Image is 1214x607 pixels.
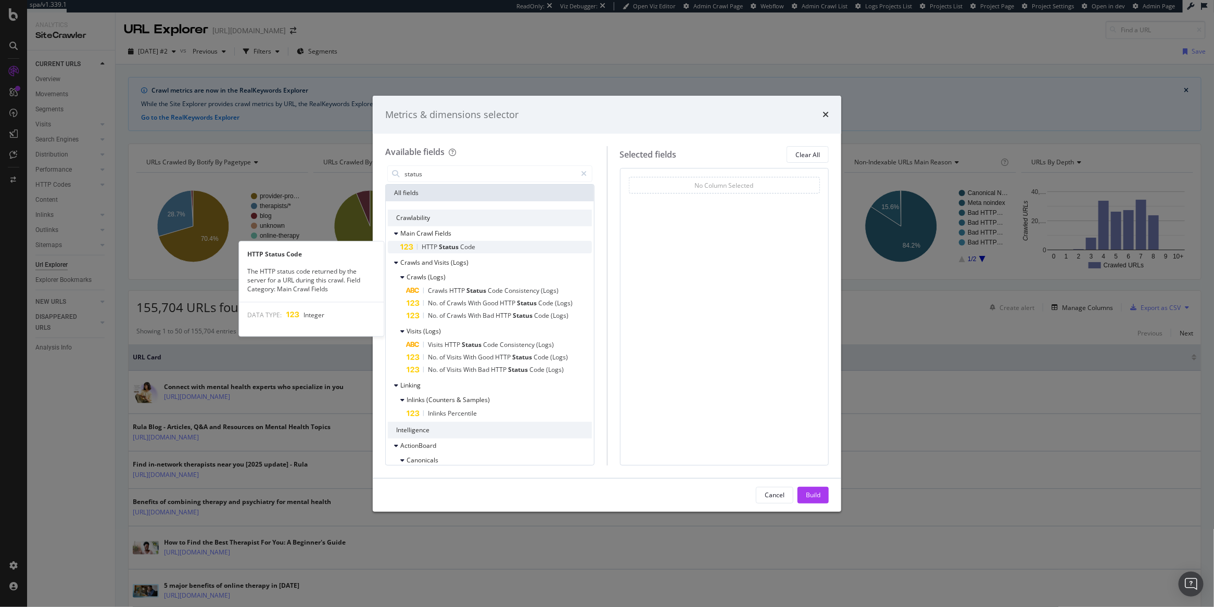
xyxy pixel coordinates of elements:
[495,353,512,361] span: HTTP
[447,299,468,307] span: Crawls
[491,365,508,374] span: HTTP
[478,353,495,361] span: Good
[541,286,559,295] span: (Logs)
[478,365,491,374] span: Bad
[407,395,426,404] span: Inlinks
[798,487,829,503] button: Build
[445,340,462,349] span: HTTP
[463,395,490,404] span: Samples)
[463,365,478,374] span: With
[439,311,447,320] span: of
[551,311,568,320] span: (Logs)
[428,409,448,418] span: Inlinks
[513,311,534,320] span: Status
[239,250,384,259] div: HTTP Status Code
[496,311,513,320] span: HTTP
[460,242,475,251] span: Code
[483,299,500,307] span: Good
[239,267,384,293] div: The HTTP status code returned by the server for a URL during this crawl. Field Category: Main Cra...
[463,353,478,361] span: With
[439,299,447,307] span: of
[823,108,829,122] div: times
[468,311,483,320] span: With
[385,108,519,122] div: Metrics & dimensions selector
[407,273,428,281] span: Crawls
[787,146,829,163] button: Clear All
[428,353,439,361] span: No.
[435,229,451,238] span: Fields
[534,311,551,320] span: Code
[508,365,529,374] span: Status
[449,286,466,295] span: HTTP
[416,229,435,238] span: Crawl
[550,353,568,361] span: (Logs)
[439,353,447,361] span: of
[529,365,546,374] span: Code
[385,146,445,158] div: Available fields
[504,286,541,295] span: Consistency
[428,273,446,281] span: (Logs)
[806,490,820,499] div: Build
[765,490,785,499] div: Cancel
[620,149,677,161] div: Selected fields
[448,409,477,418] span: Percentile
[388,422,592,438] div: Intelligence
[386,185,594,201] div: All fields
[407,456,438,464] span: Canonicals
[488,286,504,295] span: Code
[428,311,439,320] span: No.
[422,258,434,267] span: and
[457,395,463,404] span: &
[483,311,496,320] span: Bad
[373,96,841,512] div: modal
[407,327,423,335] span: Visits
[439,242,460,251] span: Status
[388,210,592,226] div: Crawlability
[447,353,463,361] span: Visits
[546,365,564,374] span: (Logs)
[536,340,554,349] span: (Logs)
[428,365,439,374] span: No.
[426,395,457,404] span: (Counters
[1179,572,1204,597] div: Open Intercom Messenger
[422,242,439,251] span: HTTP
[500,299,517,307] span: HTTP
[555,299,573,307] span: (Logs)
[403,166,577,182] input: Search by field name
[447,311,468,320] span: Crawls
[428,286,449,295] span: Crawls
[434,258,451,267] span: Visits
[512,353,534,361] span: Status
[400,229,416,238] span: Main
[462,340,483,349] span: Status
[447,365,463,374] span: Visits
[468,299,483,307] span: With
[439,365,447,374] span: of
[423,327,441,335] span: (Logs)
[451,258,469,267] span: (Logs)
[517,299,538,307] span: Status
[695,181,754,190] div: No Column Selected
[400,441,436,450] span: ActionBoard
[428,299,439,307] span: No.
[483,340,500,349] span: Code
[795,150,820,159] div: Clear All
[534,353,550,361] span: Code
[428,340,445,349] span: Visits
[400,258,422,267] span: Crawls
[500,340,536,349] span: Consistency
[538,299,555,307] span: Code
[756,487,793,503] button: Cancel
[466,286,488,295] span: Status
[400,381,421,390] span: Linking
